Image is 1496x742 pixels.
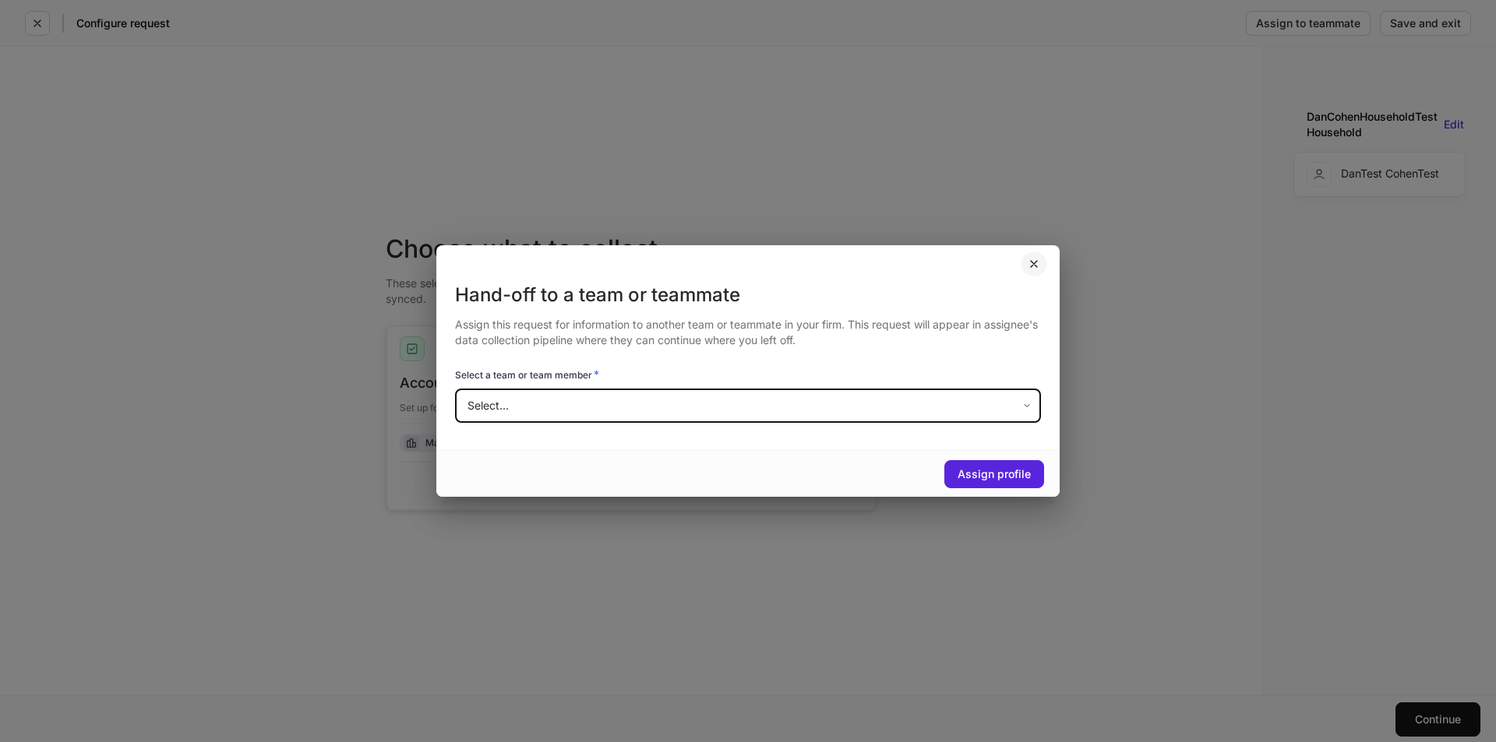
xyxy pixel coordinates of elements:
[958,469,1031,480] div: Assign profile
[455,389,1040,423] div: Select...
[455,367,599,382] h6: Select a team or team member
[455,283,1041,308] div: Hand-off to a team or teammate
[944,460,1044,488] button: Assign profile
[455,308,1041,348] div: Assign this request for information to another team or teammate in your firm. This request will a...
